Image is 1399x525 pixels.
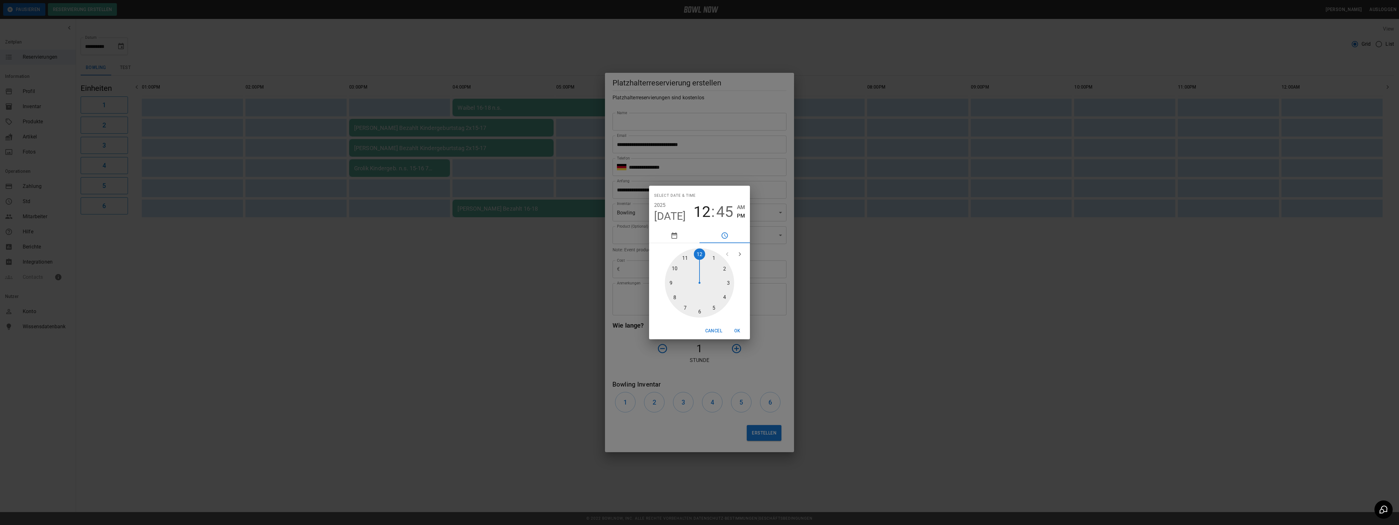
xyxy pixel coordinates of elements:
span: Select date & time [654,191,696,201]
button: [DATE] [654,210,686,223]
button: 12 [694,203,711,221]
button: AM [737,203,745,212]
button: Cancel [703,325,725,337]
button: 45 [716,203,733,221]
button: 2025 [654,201,666,210]
button: pick time [699,228,750,243]
button: OK [727,325,747,337]
button: open next view [734,248,746,260]
button: pick date [649,228,699,243]
button: PM [737,212,745,220]
span: : [711,203,715,221]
